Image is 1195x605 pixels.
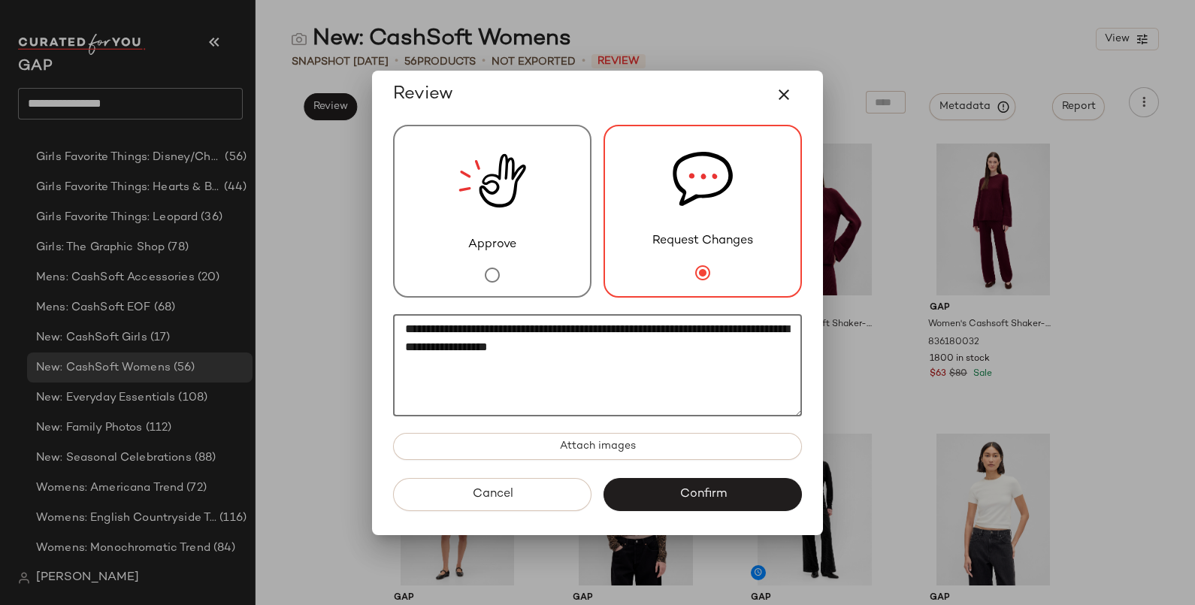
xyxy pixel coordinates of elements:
button: Cancel [393,478,591,511]
img: svg%3e [673,126,733,232]
span: Attach images [559,440,636,452]
span: Confirm [679,487,726,501]
img: review_new_snapshot.RGmwQ69l.svg [458,126,526,236]
button: Attach images [393,433,802,460]
span: Approve [468,236,516,254]
span: Cancel [471,487,513,501]
span: Review [393,83,453,107]
span: Request Changes [652,232,753,250]
button: Confirm [604,478,802,511]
